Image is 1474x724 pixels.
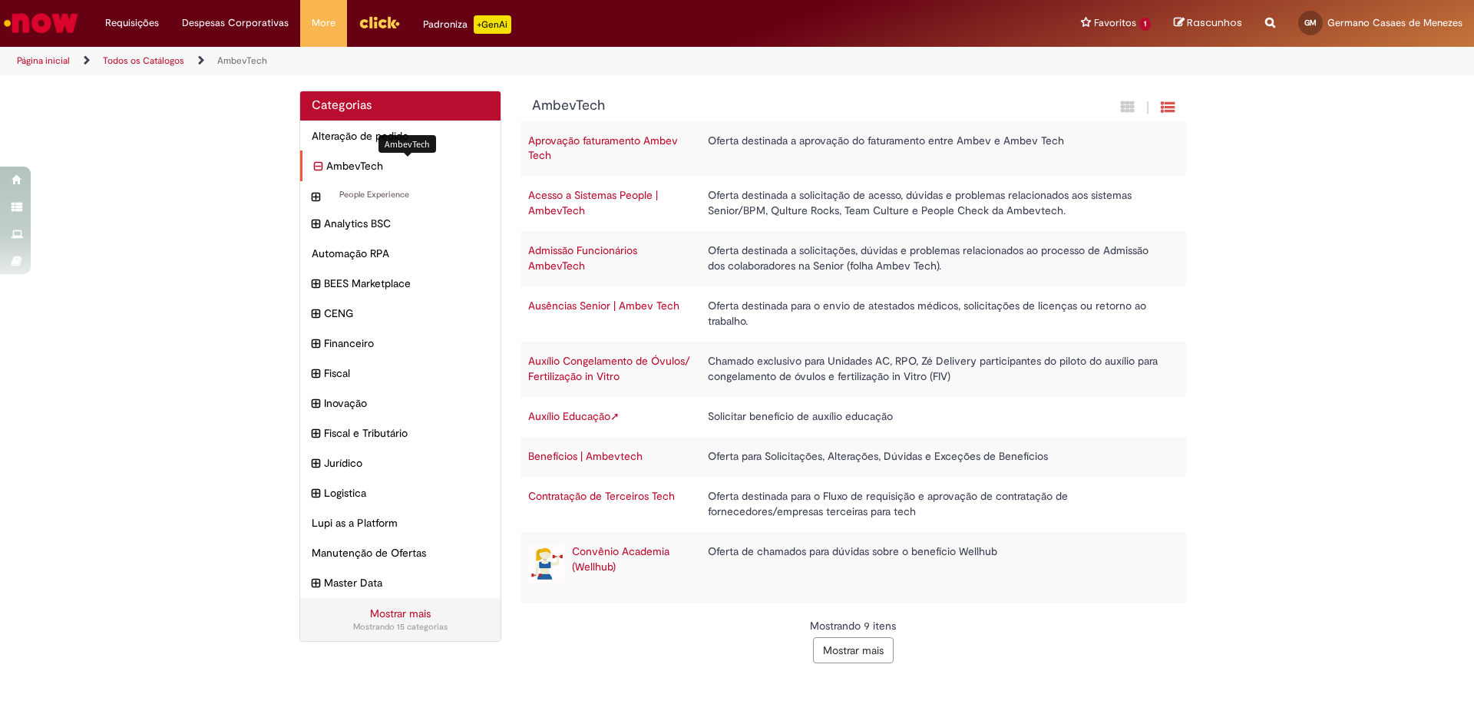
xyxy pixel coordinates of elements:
i: expandir categoria Master Data [312,575,320,592]
span: Rascunhos [1187,15,1242,30]
td: Oferta destinada para o Fluxo de requisição e aprovação de contratação de fornecedores/empresas t... [700,477,1171,532]
p: +GenAi [474,15,511,34]
i: recolher categoria AmbevTech [314,158,322,175]
span: | [1146,99,1149,117]
div: expandir categoria People Experience People Experience [300,181,501,209]
div: expandir categoria Master Data Master Data [300,567,501,598]
div: expandir categoria Financeiro Financeiro [300,328,501,359]
i: expandir categoria Logistica [312,485,320,502]
div: expandir categoria BEES Marketplace BEES Marketplace [300,268,501,299]
td: Oferta destinada a solicitações, dúvidas e problemas relacionados ao processo de Admissão dos col... [700,231,1171,286]
a: Mostrar mais [370,607,431,620]
i: Exibição em cartão [1121,100,1135,114]
button: Mostrar mais [813,637,894,663]
span: CENG [324,306,489,321]
span: Alteração de pedido [312,128,489,144]
div: Mostrando 9 itens [532,618,1175,633]
tr: Acesso a Sistemas People | AmbevTech Oferta destinada a solicitação de acesso, dúvidas e problema... [521,176,1187,231]
td: Oferta destinada a solicitação de acesso, dúvidas e problemas relacionados aos sistemas Senior/BP... [700,176,1171,231]
span: BEES Marketplace [324,276,489,291]
div: expandir categoria Fiscal e Tributário Fiscal e Tributário [300,418,501,448]
i: expandir categoria Fiscal [312,365,320,382]
div: AmbevTech [378,135,436,153]
span: Link Externo [610,409,620,423]
a: Todos os Catálogos [103,55,184,67]
i: expandir categoria CENG [312,306,320,322]
div: Lupi as a Platform [300,507,501,538]
img: ServiceNow [2,8,81,38]
td: Oferta destinada para o envio de atestados médicos, solicitações de licenças ou retorno ao trabalho. [700,286,1171,342]
tr: Admissão Funcionários AmbevTech Oferta destinada a solicitações, dúvidas e problemas relacionados... [521,231,1187,286]
tr: Ausências Senior | Ambev Tech Oferta destinada para o envio de atestados médicos, solicitações de... [521,286,1187,342]
i: expandir categoria Jurídico [312,455,320,472]
i: expandir categoria Analytics BSC [312,216,320,233]
div: expandir categoria Logistica Logistica [300,478,501,508]
a: Auxílio EducaçãoLink Externo [528,409,620,423]
ul: Trilhas de página [12,47,971,75]
h1: {"description":null,"title":"AmbevTech"} Categoria [532,98,1009,114]
a: Rascunhos [1174,16,1242,31]
td: Oferta destinada a aprovação do faturamento entre Ambev e Ambev Tech [700,121,1171,177]
div: Manutenção de Ofertas [300,537,501,568]
div: recolher categoria AmbevTech AmbevTech [300,150,501,181]
a: Aprovação faturamento Ambev Tech [528,134,678,163]
ul: Categorias [300,121,501,598]
span: Logistica [324,485,489,501]
a: Contratação de Terceiros Tech [528,489,675,503]
div: Mostrando 15 categorias [312,621,489,633]
tr: Benefícios | Ambevtech Oferta para Solicitações, Alterações, Dúvidas e Exceções de Benefícios [521,437,1187,477]
div: expandir categoria Inovação Inovação [300,388,501,418]
a: Acesso a Sistemas People | AmbevTech [528,188,658,217]
div: Automação RPA [300,238,501,269]
i: expandir categoria Fiscal e Tributário [312,425,320,442]
i: expandir categoria BEES Marketplace [312,276,320,293]
span: Lupi as a Platform [312,515,489,531]
ul: AmbevTech subcategorias [300,181,501,209]
td: Chamado exclusivo para Unidades AC, RPO, Zé Delivery participantes do piloto do auxílio para cong... [700,342,1171,397]
span: 1 [1139,18,1151,31]
img: click_logo_yellow_360x200.png [359,11,400,34]
a: Benefícios | Ambevtech [528,449,643,463]
a: Admissão Funcionários AmbevTech [528,243,637,273]
span: Master Data [324,575,489,590]
span: Favoritos [1094,15,1136,31]
i: expandir categoria Financeiro [312,336,320,352]
a: Página inicial [17,55,70,67]
td: Solicitar benefício de auxílio educação [700,397,1171,437]
tr: Convênio Academia (Wellhub) Convênio Academia (Wellhub) Oferta de chamados para dúvidas sobre o b... [521,532,1187,603]
div: Padroniza [423,15,511,34]
div: expandir categoria CENG CENG [300,298,501,329]
tr: Auxílio Congelamento de Óvulos/ Fertilização in Vitro Chamado exclusivo para Unidades AC, RPO, Zé... [521,342,1187,397]
a: Auxílio Congelamento de Óvulos/ Fertilização in Vitro [528,354,690,383]
div: expandir categoria Fiscal Fiscal [300,358,501,388]
td: Oferta de chamados para dúvidas sobre o benefício Wellhub [700,532,1171,603]
span: Requisições [105,15,159,31]
div: expandir categoria Jurídico Jurídico [300,448,501,478]
span: Jurídico [324,455,489,471]
span: Despesas Corporativas [182,15,289,31]
td: Oferta para Solicitações, Alterações, Dúvidas e Exceções de Benefícios [700,437,1171,477]
a: Convênio Academia (Wellhub) [572,544,669,574]
span: AmbevTech [326,158,489,174]
span: Fiscal e Tributário [324,425,489,441]
tr: Auxílio EducaçãoLink Externo Solicitar benefício de auxílio educação [521,397,1187,437]
span: Analytics BSC [324,216,489,231]
div: Alteração de pedido [300,121,501,151]
i: Exibição de grade [1161,100,1175,114]
tr: Aprovação faturamento Ambev Tech Oferta destinada a aprovação do faturamento entre Ambev e Ambev ... [521,121,1187,177]
span: GM [1304,18,1317,28]
span: Germano Casaes de Menezes [1327,16,1462,29]
i: expandir categoria People Experience [312,189,320,206]
span: Financeiro [324,336,489,351]
span: People Experience [324,189,489,201]
a: AmbevTech [217,55,267,67]
span: Inovação [324,395,489,411]
span: Manutenção de Ofertas [312,545,489,560]
tr: Contratação de Terceiros Tech Oferta destinada para o Fluxo de requisição e aprovação de contrata... [521,477,1187,532]
span: Automação RPA [312,246,489,261]
img: Convênio Academia (Wellhub) [528,544,564,583]
a: Ausências Senior | Ambev Tech [528,299,679,312]
span: More [312,15,335,31]
i: expandir categoria Inovação [312,395,320,412]
div: expandir categoria Analytics BSC Analytics BSC [300,208,501,239]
